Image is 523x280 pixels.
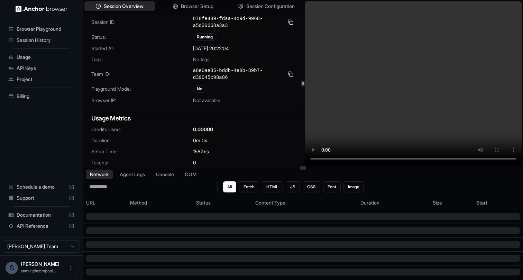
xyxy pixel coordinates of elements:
span: Browser IP: [91,97,193,104]
button: All [223,181,236,192]
div: Support [6,192,77,204]
button: Fetch [239,181,259,192]
span: 1587 ms [193,148,209,155]
span: API Reference [17,223,66,229]
span: Credits Used: [91,126,193,133]
div: Running [193,33,217,41]
span: Tokens: [91,159,193,166]
div: No [193,85,206,93]
span: Duration: [91,137,193,144]
button: JS [286,181,300,192]
button: CSS [303,181,320,192]
div: URL [86,199,125,206]
span: Documentation [17,211,66,218]
span: 0.00000 [193,126,213,133]
button: HTML [262,181,283,192]
span: Browser Playground [17,26,74,33]
div: Content Type [255,199,355,206]
button: DOM [181,170,201,179]
div: Size [433,199,471,206]
button: Font [323,181,341,192]
span: [DATE] 20:22:04 [193,45,229,52]
h3: Usage Metrics [91,114,295,123]
button: Agent Logs [116,170,149,179]
div: Schedule a demo [6,181,77,192]
span: 878fe439-fdaa-4c9d-9968-a5d30668a3a3 [193,15,284,29]
span: Billing [17,93,74,100]
div: S [6,262,18,274]
div: API Reference [6,220,77,232]
span: Browser Setup [181,3,213,10]
span: a8e0ae85-bddb-4e8b-89b7-d39045c98a86 [193,67,284,81]
div: Duration [360,199,427,206]
div: API Keys [6,63,77,74]
div: Start [476,199,520,206]
span: Status: [91,34,193,40]
span: Started At: [91,45,193,52]
span: Session History [17,37,74,44]
div: Billing [6,91,77,102]
span: Samvit Jatia [21,261,59,267]
span: Team ID: [91,71,193,78]
div: Documentation [6,209,77,220]
div: Browser Playground [6,24,77,35]
span: Tags: [91,56,193,63]
span: Project [17,76,74,83]
div: Project [6,74,77,85]
div: Usage [6,52,77,63]
span: Session ID: [91,19,193,26]
img: Anchor Logo [16,6,67,12]
span: 0 [193,159,196,166]
div: Method [130,199,191,206]
span: Setup Time: [91,148,193,155]
span: API Keys [17,65,74,72]
button: Network [86,170,113,179]
div: Status [196,199,250,206]
div: Session History [6,35,77,46]
button: Image [343,181,364,192]
span: Schedule a demo [17,183,66,190]
button: Console [152,170,178,179]
span: No tags [193,56,210,63]
span: Session Configuration [246,3,295,10]
span: Usage [17,54,74,61]
span: Support [17,195,66,201]
span: samvit@composio.dev [21,268,56,273]
button: Open menu [65,262,77,274]
span: Session Overview [104,3,144,10]
span: 0m 0s [193,137,207,144]
span: Not available [193,97,220,104]
span: Playground Mode: [91,85,193,92]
